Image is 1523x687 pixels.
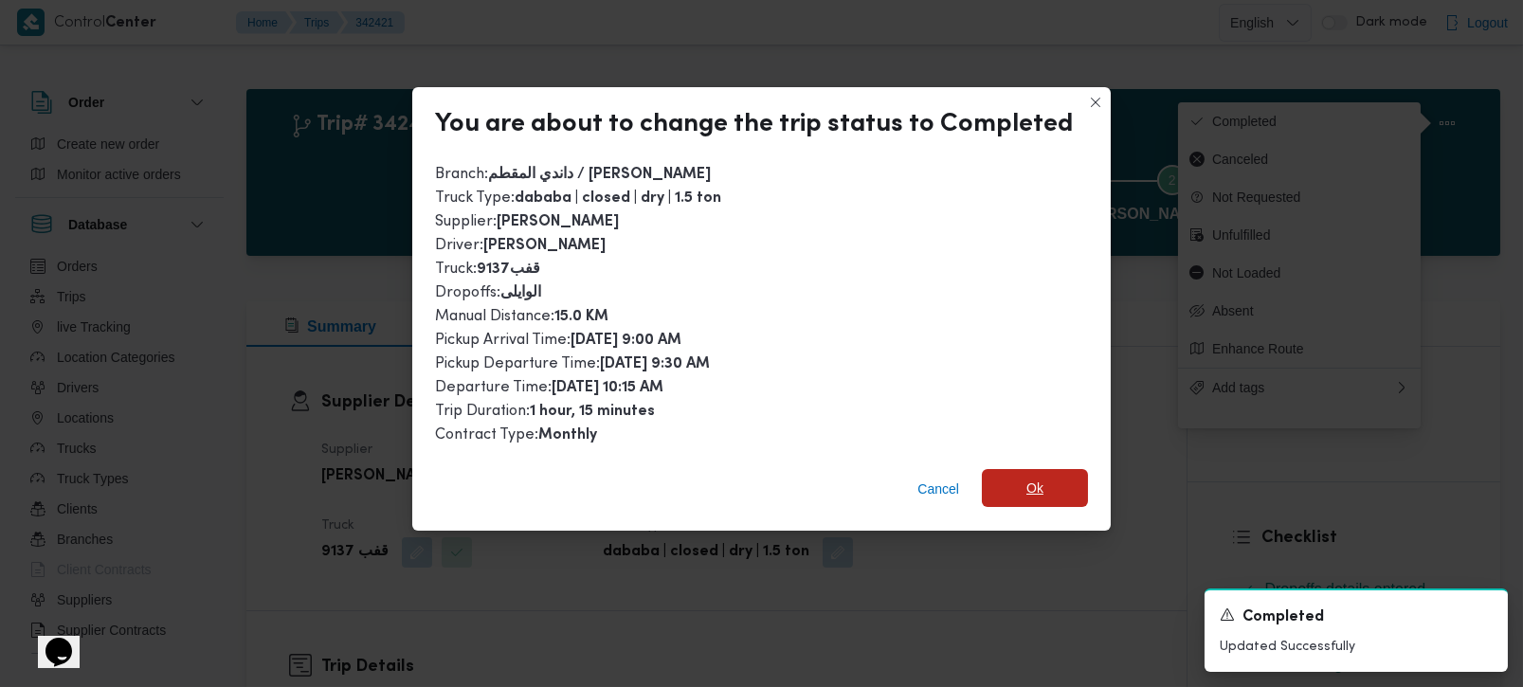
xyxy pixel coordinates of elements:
b: 1 hour, 15 minutes [530,405,655,419]
b: [PERSON_NAME] [483,239,606,253]
span: Truck Type : [435,190,721,206]
span: Branch : [435,167,711,182]
span: Cancel [917,478,959,500]
span: Driver : [435,238,606,253]
b: [DATE] 9:00 AM [571,334,681,348]
b: Monthly [538,428,597,443]
span: Dropoffs : [435,285,541,300]
b: 15.0 KM [554,310,608,324]
div: Notification [1220,606,1493,629]
button: Cancel [910,470,967,508]
iframe: chat widget [19,611,80,668]
span: Trip Duration : [435,404,655,419]
span: Ok [1026,477,1043,499]
b: [DATE] 9:30 AM [600,357,710,371]
b: [DATE] 10:15 AM [552,381,663,395]
b: dababa | closed | dry | 1.5 ton [515,191,721,206]
b: الوايلى [500,286,541,300]
span: Supplier : [435,214,619,229]
span: Truck : [435,262,540,277]
span: Pickup Arrival Time : [435,333,681,348]
span: Manual Distance : [435,309,608,324]
b: داندي المقطم / [PERSON_NAME] [488,168,711,182]
span: Pickup Departure Time : [435,356,710,371]
span: Departure Time : [435,380,663,395]
b: [PERSON_NAME] [497,215,619,229]
p: Updated Successfully [1220,637,1493,657]
b: قفب9137 [477,262,540,277]
button: Ok [982,469,1088,507]
div: You are about to change the trip status to Completed [435,110,1073,140]
button: Closes this modal window [1084,91,1107,114]
span: Completed [1242,606,1324,629]
span: Contract Type : [435,427,597,443]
